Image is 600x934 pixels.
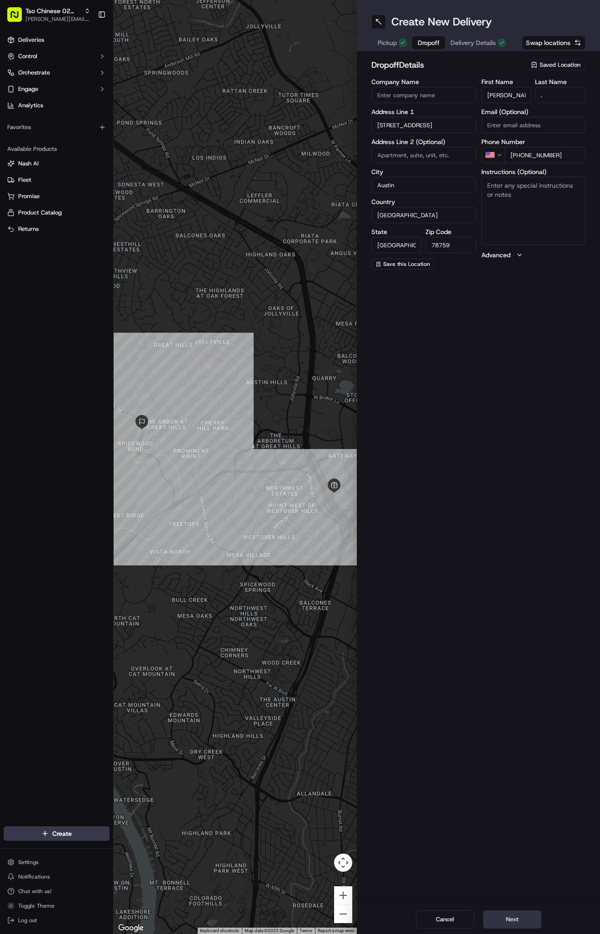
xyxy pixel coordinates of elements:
[24,59,164,68] input: Got a question? Start typing here...
[18,859,39,866] span: Settings
[28,165,120,173] span: [PERSON_NAME] (Store Manager)
[4,222,110,236] button: Returns
[418,38,440,47] span: Dropoff
[535,87,585,103] input: Enter last name
[18,917,37,924] span: Log out
[4,205,110,220] button: Product Catalog
[9,204,16,211] div: 📗
[481,117,586,133] input: Enter email address
[371,79,476,85] label: Company Name
[75,141,79,148] span: •
[481,250,510,260] label: Advanced
[7,209,106,217] a: Product Catalog
[4,914,110,927] button: Log out
[77,204,84,211] div: 💻
[7,192,106,200] a: Promise
[25,6,80,15] span: Tso Chinese 02 Arbor
[19,87,35,103] img: 8571987876998_91fb9ceb93ad5c398215_72.jpg
[9,118,61,125] div: Past conversations
[18,176,31,184] span: Fleet
[425,229,476,235] label: Zip Code
[300,928,312,933] a: Terms (opens in new tab)
[9,87,25,103] img: 1736555255976-a54dd68f-1ca7-489b-9aae-adbdc363a1c4
[9,157,24,171] img: Antonia (Store Manager)
[18,203,70,212] span: Knowledge Base
[52,829,72,838] span: Create
[80,141,99,148] span: [DATE]
[371,117,476,133] input: Enter address
[4,120,110,135] div: Favorites
[481,169,586,175] label: Instructions (Optional)
[18,69,50,77] span: Orchestrate
[28,141,74,148] span: [PERSON_NAME]
[4,156,110,171] button: Nash AI
[450,38,496,47] span: Delivery Details
[425,237,476,253] input: Enter zip code
[18,36,44,44] span: Deliveries
[18,192,40,200] span: Promise
[535,79,585,85] label: Last Name
[7,176,106,184] a: Fleet
[483,910,541,929] button: Next
[371,147,476,163] input: Apartment, suite, unit, etc.
[18,141,25,149] img: 1736555255976-a54dd68f-1ca7-489b-9aae-adbdc363a1c4
[391,15,492,29] h1: Create New Delivery
[18,160,39,168] span: Nash AI
[9,36,165,51] p: Welcome 👋
[141,116,165,127] button: See all
[18,873,50,880] span: Notifications
[371,59,520,71] h2: dropoff Details
[18,209,62,217] span: Product Catalog
[378,38,397,47] span: Pickup
[41,96,125,103] div: We're available if you need us!
[9,9,27,27] img: Nash
[116,922,146,934] a: Open this area in Google Maps (opens a new window)
[540,61,580,69] span: Saved Location
[481,109,586,115] label: Email (Optional)
[371,237,422,253] input: Enter state
[371,139,476,145] label: Address Line 2 (Optional)
[18,888,51,895] span: Chat with us!
[86,203,146,212] span: API Documentation
[371,259,434,270] button: Save this Location
[18,902,55,909] span: Toggle Theme
[4,33,110,47] a: Deliveries
[9,132,24,147] img: Charles Folsom
[200,928,239,934] button: Keyboard shortcuts
[73,200,150,216] a: 💻API Documentation
[126,165,145,173] span: [DATE]
[41,87,149,96] div: Start new chat
[4,870,110,883] button: Notifications
[4,899,110,912] button: Toggle Theme
[505,147,586,163] input: Enter phone number
[4,826,110,841] button: Create
[25,15,90,23] button: [PERSON_NAME][EMAIL_ADDRESS][DOMAIN_NAME]
[4,856,110,869] button: Settings
[371,169,476,175] label: City
[18,85,38,93] span: Engage
[4,142,110,156] div: Available Products
[383,260,430,268] span: Save this Location
[334,886,352,904] button: Zoom in
[4,98,110,113] a: Analytics
[371,109,476,115] label: Address Line 1
[18,225,39,233] span: Returns
[371,177,476,193] input: Enter city
[481,250,586,260] button: Advanced
[90,225,110,232] span: Pylon
[4,885,110,898] button: Chat with us!
[18,101,43,110] span: Analytics
[481,139,586,145] label: Phone Number
[4,189,110,204] button: Promise
[481,79,532,85] label: First Name
[245,928,294,933] span: Map data ©2025 Google
[525,59,585,71] button: Saved Location
[121,165,125,173] span: •
[116,922,146,934] img: Google
[5,200,73,216] a: 📗Knowledge Base
[4,4,94,25] button: Tso Chinese 02 Arbor[PERSON_NAME][EMAIL_ADDRESS][DOMAIN_NAME]
[64,225,110,232] a: Powered byPylon
[7,160,106,168] a: Nash AI
[4,65,110,80] button: Orchestrate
